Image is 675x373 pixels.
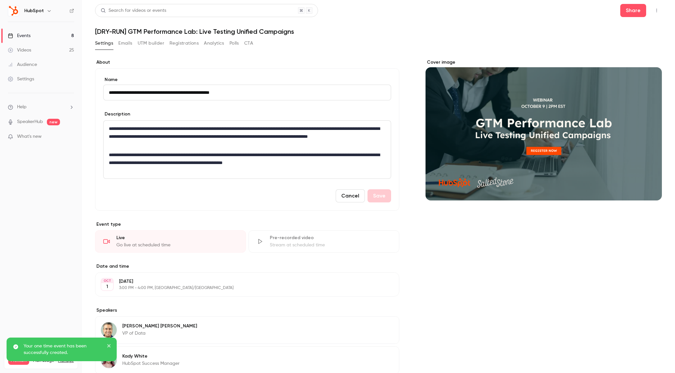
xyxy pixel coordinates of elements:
label: About [95,59,399,66]
div: Audience [8,61,37,68]
section: Cover image [426,59,662,200]
div: Pre-recorded video [270,235,391,241]
div: Search for videos or events [101,7,166,14]
p: Your one time event has been successfully created. [24,343,102,356]
section: description [103,120,391,179]
p: Kady White [122,353,180,360]
iframe: Noticeable Trigger [66,134,74,140]
label: Cover image [426,59,662,66]
label: Name [103,76,391,83]
p: VP of Data [122,330,197,337]
button: Polls [229,38,239,49]
button: Analytics [204,38,224,49]
p: [DATE] [119,278,365,285]
label: Speakers [95,307,399,314]
img: Ashfaq Mohiuddin [101,322,117,338]
div: LiveGo live at scheduled time [95,230,246,253]
button: CTA [244,38,253,49]
label: Description [103,111,130,117]
li: help-dropdown-opener [8,104,74,111]
h6: HubSpot [24,8,44,14]
div: Go live at scheduled time [116,242,238,248]
img: HubSpot [8,6,19,16]
button: UTM builder [138,38,164,49]
button: Settings [95,38,113,49]
a: SpeakerHub [17,118,43,125]
p: 3:00 PM - 4:00 PM, [GEOGRAPHIC_DATA]/[GEOGRAPHIC_DATA] [119,285,365,291]
div: Ashfaq Mohiuddin[PERSON_NAME] [PERSON_NAME]VP of Data [95,316,399,344]
button: Share [620,4,646,17]
div: Live [116,235,238,241]
span: Help [17,104,27,111]
div: OCT [101,279,113,283]
label: Date and time [95,263,399,270]
button: Emails [118,38,132,49]
button: close [107,343,111,351]
span: new [47,119,60,125]
p: 1 [106,283,108,290]
p: HubSpot Success Manager [122,360,180,367]
button: Registrations [169,38,199,49]
p: Event type [95,221,399,228]
div: Pre-recorded videoStream at scheduled time [248,230,399,253]
button: Cancel [336,189,365,202]
div: Events [8,32,30,39]
div: Videos [8,47,31,53]
h1: [DRY-RUN] GTM Performance Lab: Live Testing Unified Campaigns [95,28,662,35]
p: [PERSON_NAME] [PERSON_NAME] [122,323,197,329]
div: Stream at scheduled time [270,242,391,248]
span: What's new [17,133,42,140]
div: Settings [8,76,34,82]
div: editor [104,121,391,178]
